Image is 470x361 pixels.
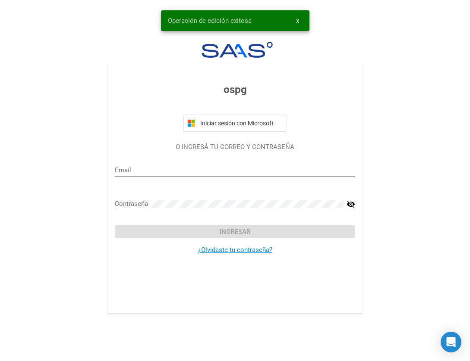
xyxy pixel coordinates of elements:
button: x [289,13,306,28]
div: Open Intercom Messenger [441,332,461,352]
span: Operación de edición exitosa [168,16,252,25]
button: Iniciar sesión con Microsoft [183,115,287,132]
h3: ospg [115,82,355,97]
button: Ingresar [115,225,355,238]
span: x [296,17,299,25]
mat-icon: visibility_off [347,199,355,209]
span: Ingresar [220,228,251,236]
p: O INGRESÁ TU CORREO Y CONTRASEÑA [115,142,355,152]
span: Iniciar sesión con Microsoft [199,120,283,127]
a: ¿Olvidaste tu contraseña? [198,246,272,254]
